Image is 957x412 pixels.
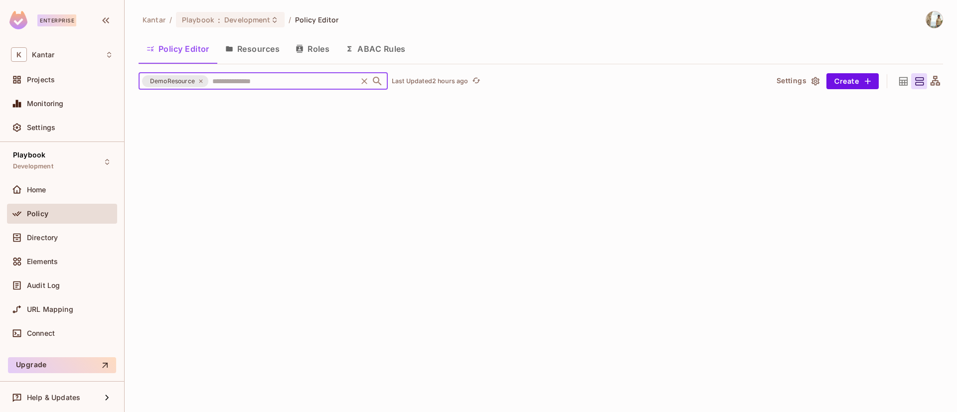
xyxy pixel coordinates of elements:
[224,15,270,24] span: Development
[773,73,822,89] button: Settings
[370,74,384,88] button: Open
[142,75,208,87] div: DemoResource
[169,15,172,24] li: /
[472,76,480,86] span: refresh
[470,75,482,87] button: refresh
[32,51,54,59] span: Workspace: Kantar
[139,36,217,61] button: Policy Editor
[27,394,80,402] span: Help & Updates
[295,15,339,24] span: Policy Editor
[9,11,27,29] img: SReyMgAAAABJRU5ErkJggg==
[27,100,64,108] span: Monitoring
[357,74,371,88] button: Clear
[13,162,53,170] span: Development
[217,36,288,61] button: Resources
[13,151,45,159] span: Playbook
[217,16,221,24] span: :
[8,357,116,373] button: Upgrade
[337,36,414,61] button: ABAC Rules
[37,14,76,26] div: Enterprise
[11,47,27,62] span: K
[27,305,73,313] span: URL Mapping
[926,11,943,28] img: Spoorthy D Gopalagowda
[392,77,468,85] p: Last Updated 2 hours ago
[144,76,201,86] span: DemoResource
[27,186,46,194] span: Home
[27,124,55,132] span: Settings
[27,210,48,218] span: Policy
[288,36,337,61] button: Roles
[826,73,879,89] button: Create
[289,15,291,24] li: /
[27,281,60,289] span: Audit Log
[182,15,214,24] span: Playbook
[27,234,58,242] span: Directory
[27,76,55,84] span: Projects
[27,329,55,337] span: Connect
[27,258,58,266] span: Elements
[143,15,165,24] span: the active workspace
[468,75,482,87] span: Click to refresh data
